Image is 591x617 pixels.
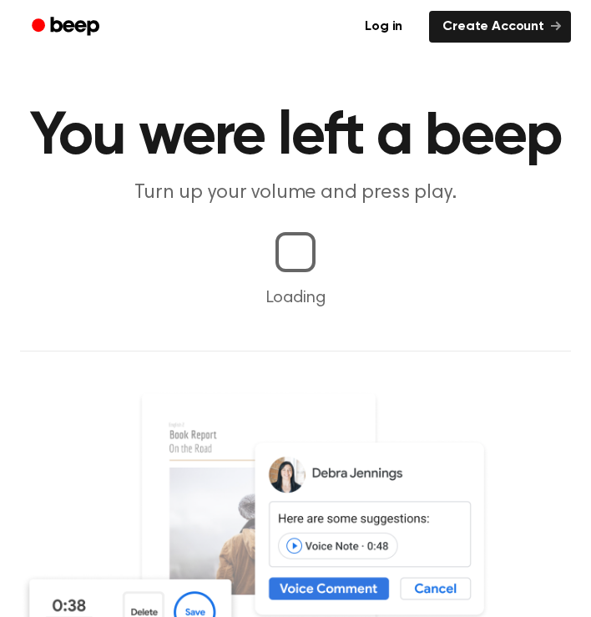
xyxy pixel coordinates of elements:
[20,180,571,205] p: Turn up your volume and press play.
[20,11,114,43] a: Beep
[429,11,571,43] a: Create Account
[20,107,571,167] h1: You were left a beep
[20,286,571,311] p: Loading
[348,8,419,46] a: Log in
